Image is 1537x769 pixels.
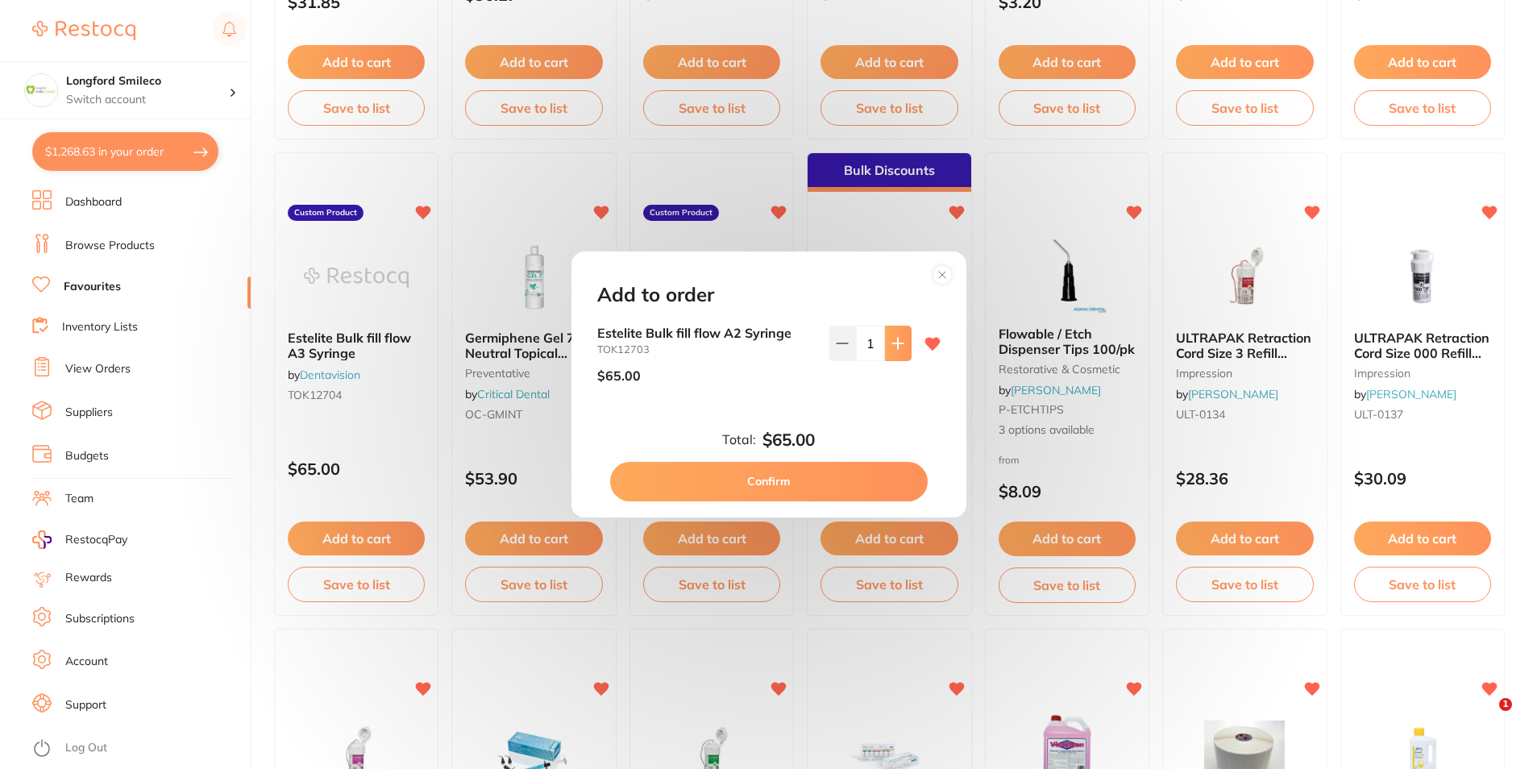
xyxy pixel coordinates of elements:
label: Total: [722,432,756,447]
small: TOK12703 [597,343,816,355]
b: Estelite Bulk fill flow A2 Syringe [597,326,816,340]
iframe: Intercom live chat [1466,698,1505,737]
b: $65.00 [762,430,815,450]
button: Confirm [610,462,928,501]
span: 1 [1499,698,1512,711]
p: $65.00 [597,368,641,383]
h2: Add to order [597,284,714,306]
